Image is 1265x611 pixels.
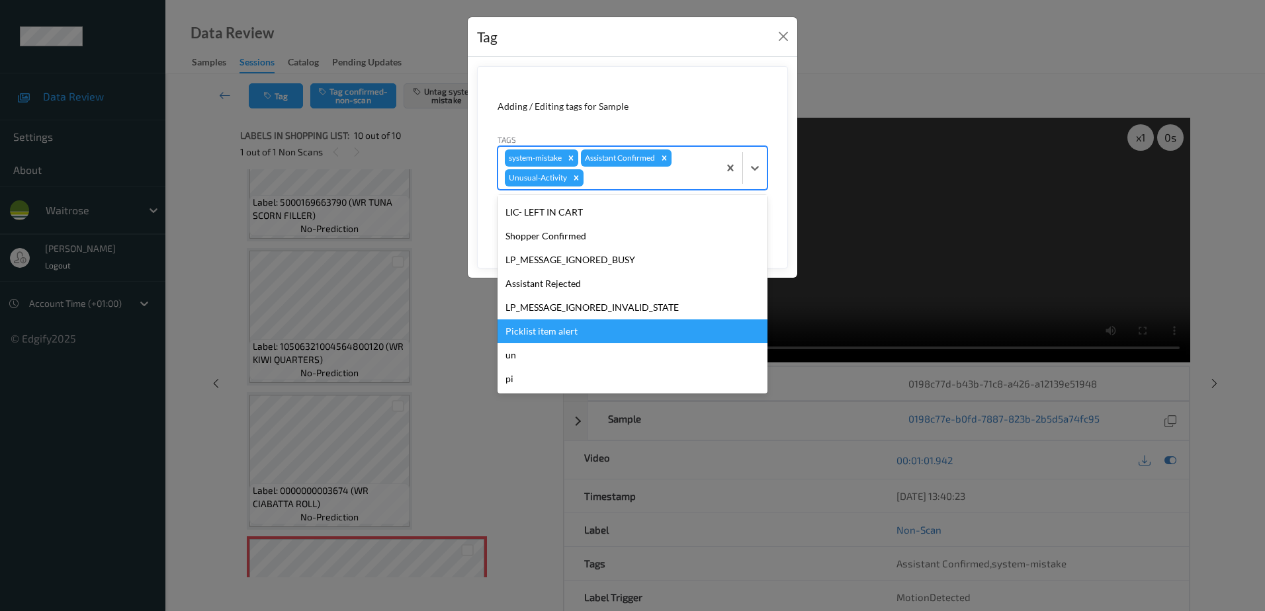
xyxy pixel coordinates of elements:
[498,248,767,272] div: LP_MESSAGE_IGNORED_BUSY
[657,149,672,167] div: Remove Assistant Confirmed
[564,149,578,167] div: Remove system-mistake
[498,367,767,391] div: pi
[477,26,498,48] div: Tag
[498,319,767,343] div: Picklist item alert
[498,134,516,145] label: Tags
[569,169,584,186] div: Remove Unusual-Activity
[498,200,767,224] div: LIC- LEFT IN CART
[498,272,767,296] div: Assistant Rejected
[498,343,767,367] div: un
[505,149,564,167] div: system-mistake
[505,169,569,186] div: Unusual-Activity
[774,27,793,46] button: Close
[498,296,767,319] div: LP_MESSAGE_IGNORED_INVALID_STATE
[581,149,657,167] div: Assistant Confirmed
[498,100,767,113] div: Adding / Editing tags for Sample
[498,224,767,248] div: Shopper Confirmed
